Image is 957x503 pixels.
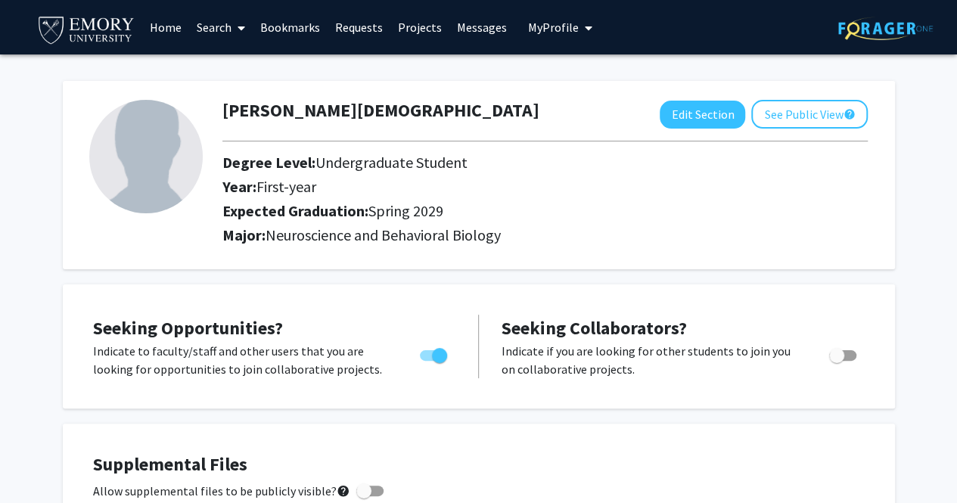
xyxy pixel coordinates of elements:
a: Search [189,1,253,54]
img: Emory University Logo [36,12,137,46]
img: ForagerOne Logo [838,17,933,40]
span: Spring 2029 [368,201,443,220]
p: Indicate to faculty/staff and other users that you are looking for opportunities to join collabor... [93,342,391,378]
img: Profile Picture [89,100,203,213]
span: Seeking Collaborators? [502,316,687,340]
a: Projects [390,1,449,54]
p: Indicate if you are looking for other students to join you on collaborative projects. [502,342,800,378]
h2: Expected Graduation: [222,202,828,220]
button: See Public View [751,100,868,129]
mat-icon: help [843,105,855,123]
a: Messages [449,1,514,54]
span: Allow supplemental files to be publicly visible? [93,482,350,500]
iframe: Chat [11,435,64,492]
h4: Supplemental Files [93,454,865,476]
span: Undergraduate Student [315,153,468,172]
a: Bookmarks [253,1,328,54]
a: Requests [328,1,390,54]
h2: Major: [222,226,868,244]
a: Home [142,1,189,54]
div: Toggle [823,342,865,365]
mat-icon: help [337,482,350,500]
h1: [PERSON_NAME][DEMOGRAPHIC_DATA] [222,100,539,122]
span: Neuroscience and Behavioral Biology [266,225,501,244]
div: Toggle [414,342,455,365]
span: My Profile [528,20,579,35]
h2: Year: [222,178,828,196]
h2: Degree Level: [222,154,828,172]
span: Seeking Opportunities? [93,316,283,340]
button: Edit Section [660,101,745,129]
span: First-year [256,177,316,196]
